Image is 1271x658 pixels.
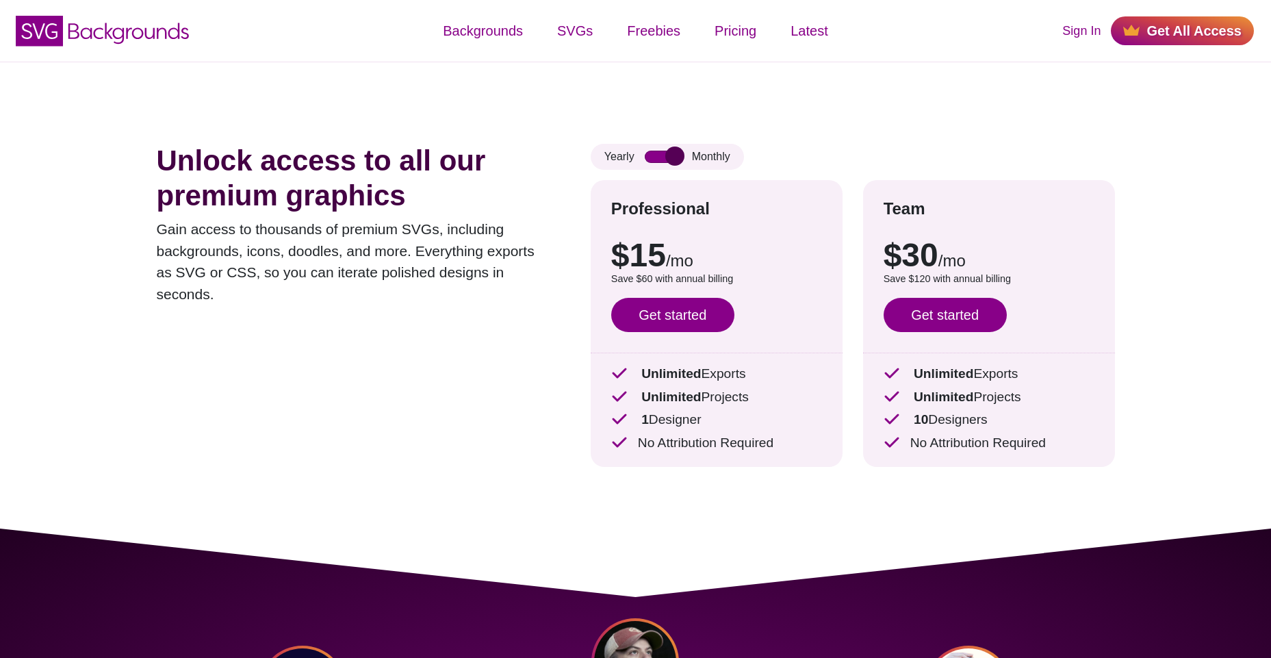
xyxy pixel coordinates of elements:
strong: 10 [914,412,928,427]
p: No Attribution Required [884,433,1094,453]
p: Exports [884,364,1094,384]
a: Freebies [610,10,697,51]
p: Projects [884,388,1094,407]
strong: Team [884,199,925,218]
p: Designers [884,410,1094,430]
p: Projects [611,388,822,407]
p: No Attribution Required [611,433,822,453]
p: Save $60 with annual billing [611,272,822,287]
strong: 1 [641,412,649,427]
strong: Unlimited [641,366,701,381]
a: Get All Access [1111,16,1254,45]
p: Gain access to thousands of premium SVGs, including backgrounds, icons, doodles, and more. Everyt... [157,218,550,305]
p: $30 [884,239,1094,272]
span: /mo [666,251,693,270]
div: Yearly Monthly [591,144,744,170]
p: Save $120 with annual billing [884,272,1094,287]
strong: Unlimited [641,390,701,404]
a: Get started [611,298,734,332]
strong: Unlimited [914,366,973,381]
a: Get started [884,298,1007,332]
p: $15 [611,239,822,272]
a: Backgrounds [426,10,540,51]
a: Sign In [1062,22,1101,40]
a: Latest [773,10,845,51]
a: Pricing [697,10,773,51]
h1: Unlock access to all our premium graphics [157,144,550,213]
strong: Professional [611,199,710,218]
a: SVGs [540,10,610,51]
p: Exports [611,364,822,384]
strong: Unlimited [914,390,973,404]
p: Designer [611,410,822,430]
span: /mo [938,251,966,270]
